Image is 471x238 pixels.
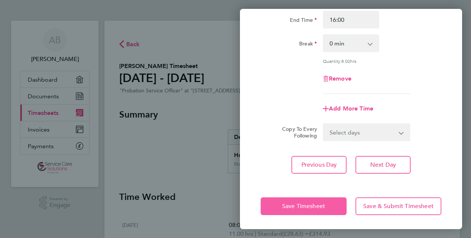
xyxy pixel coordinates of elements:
button: Previous Day [291,156,347,174]
span: Remove [329,75,351,82]
label: Break [299,40,317,49]
div: Quantity: hrs [323,58,410,64]
label: End Time [290,17,317,25]
input: E.g. 18:00 [323,11,379,28]
button: Remove [323,76,351,82]
button: Next Day [355,156,411,174]
span: Save & Submit Timesheet [363,203,434,210]
span: Previous Day [301,161,337,169]
span: 8.00 [341,58,350,64]
span: Save Timesheet [282,203,325,210]
label: Copy To Every Following [276,126,317,139]
span: Add More Time [329,105,373,112]
button: Save Timesheet [261,197,347,215]
span: Next Day [370,161,396,169]
button: Save & Submit Timesheet [355,197,441,215]
button: Add More Time [323,106,373,112]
